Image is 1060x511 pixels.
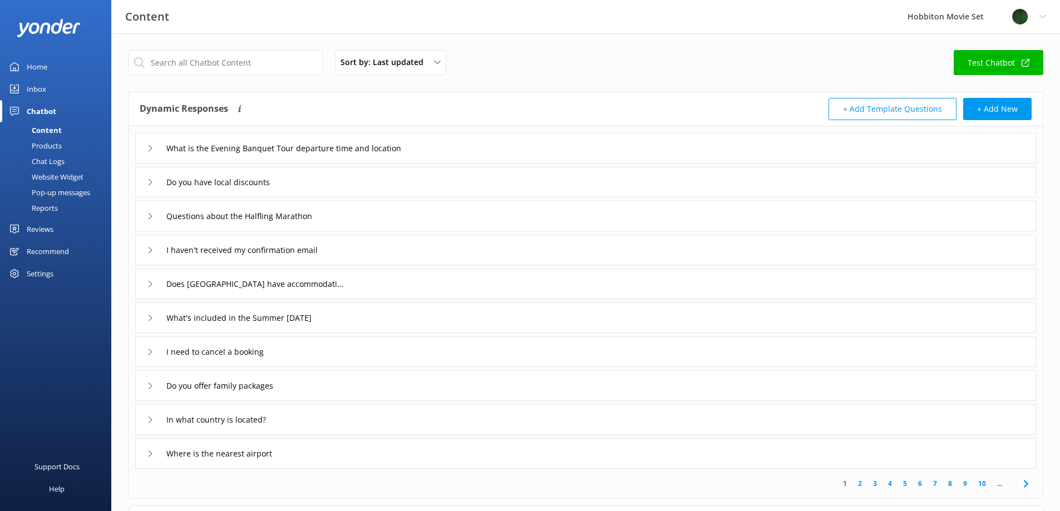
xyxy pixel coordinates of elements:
a: 5 [898,478,913,489]
a: Products [7,138,111,153]
div: Products [7,138,62,153]
div: Inbox [27,78,46,100]
img: 34-1625720359.png [1012,8,1028,25]
div: Content [7,122,62,138]
input: Search all Chatbot Content [128,50,323,75]
a: Test Chatbot [954,50,1043,75]
a: Content [7,122,111,138]
span: ... [992,478,1008,489]
div: Chatbot [27,100,56,122]
div: Chat Logs [7,153,65,169]
img: yonder-white-logo.png [17,19,81,37]
a: 9 [958,478,973,489]
a: Reports [7,200,111,216]
div: Reports [7,200,58,216]
a: 6 [913,478,928,489]
h4: Dynamic Responses [140,98,228,120]
div: Recommend [27,240,69,262]
button: + Add Template Questions [829,98,957,120]
a: Pop-up messages [7,185,111,200]
a: 1 [837,478,852,489]
div: Settings [27,262,53,285]
button: + Add New [963,98,1032,120]
div: Home [27,56,47,78]
div: Website Widget [7,169,83,185]
a: 4 [882,478,898,489]
h3: Content [125,8,169,26]
a: 3 [867,478,882,489]
a: 10 [973,478,992,489]
a: Chat Logs [7,153,111,169]
div: Help [49,478,65,500]
div: Support Docs [34,455,80,478]
a: 8 [943,478,958,489]
a: 7 [928,478,943,489]
div: Reviews [27,218,53,240]
a: 2 [852,478,867,489]
div: Pop-up messages [7,185,90,200]
a: Website Widget [7,169,111,185]
span: Sort by: Last updated [341,56,430,68]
